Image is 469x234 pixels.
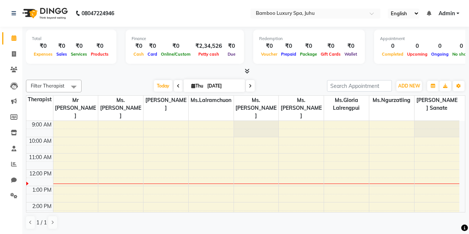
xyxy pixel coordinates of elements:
[30,121,53,129] div: 9:00 AM
[69,42,89,50] div: ₹0
[205,80,242,92] input: 2025-09-04
[259,36,359,42] div: Redemption
[225,42,238,50] div: ₹0
[32,52,55,57] span: Expenses
[196,52,221,57] span: Petty cash
[405,52,429,57] span: Upcoming
[380,42,405,50] div: 0
[27,137,53,145] div: 10:00 AM
[396,81,422,91] button: ADD NEW
[98,96,143,121] span: Ms.[PERSON_NAME]
[143,96,188,113] span: [PERSON_NAME]
[343,42,359,50] div: ₹0
[89,52,110,57] span: Products
[89,42,110,50] div: ₹0
[398,83,420,89] span: ADD NEW
[159,42,192,50] div: ₹0
[132,52,146,57] span: Cash
[31,83,65,89] span: Filter Therapist
[36,219,47,227] span: 1 / 1
[32,36,110,42] div: Total
[26,96,53,103] div: Therapist
[429,42,450,50] div: 0
[298,42,319,50] div: ₹0
[405,42,429,50] div: 0
[28,170,53,178] div: 12:00 PM
[53,96,98,121] span: Mr [PERSON_NAME]
[31,202,53,210] div: 2:00 PM
[32,42,55,50] div: ₹0
[19,3,70,24] img: logo
[69,52,89,57] span: Services
[369,96,414,105] span: Ms.Ngurzatling
[27,154,53,161] div: 11:00 AM
[132,42,146,50] div: ₹0
[259,52,279,57] span: Voucher
[279,42,298,50] div: ₹0
[31,186,53,194] div: 1:00 PM
[319,52,343,57] span: Gift Cards
[146,52,159,57] span: Card
[55,52,69,57] span: Sales
[380,52,405,57] span: Completed
[259,42,279,50] div: ₹0
[319,42,343,50] div: ₹0
[279,52,298,57] span: Prepaid
[298,52,319,57] span: Package
[279,96,324,121] span: Ms.[PERSON_NAME]
[154,80,172,92] span: Today
[82,3,114,24] b: 08047224946
[132,36,238,42] div: Finance
[234,96,279,121] span: Ms.[PERSON_NAME]
[327,80,392,92] input: Search Appointment
[55,42,69,50] div: ₹0
[324,96,369,113] span: Ms.Gloria Lalrengpui
[192,42,225,50] div: ₹2,34,526
[439,10,455,17] span: Admin
[146,42,159,50] div: ₹0
[343,52,359,57] span: Wallet
[189,96,234,105] span: Ms.Lalramchuon
[429,52,450,57] span: Ongoing
[189,83,205,89] span: Thu
[159,52,192,57] span: Online/Custom
[414,96,459,113] span: [PERSON_NAME] Sanate
[226,52,237,57] span: Due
